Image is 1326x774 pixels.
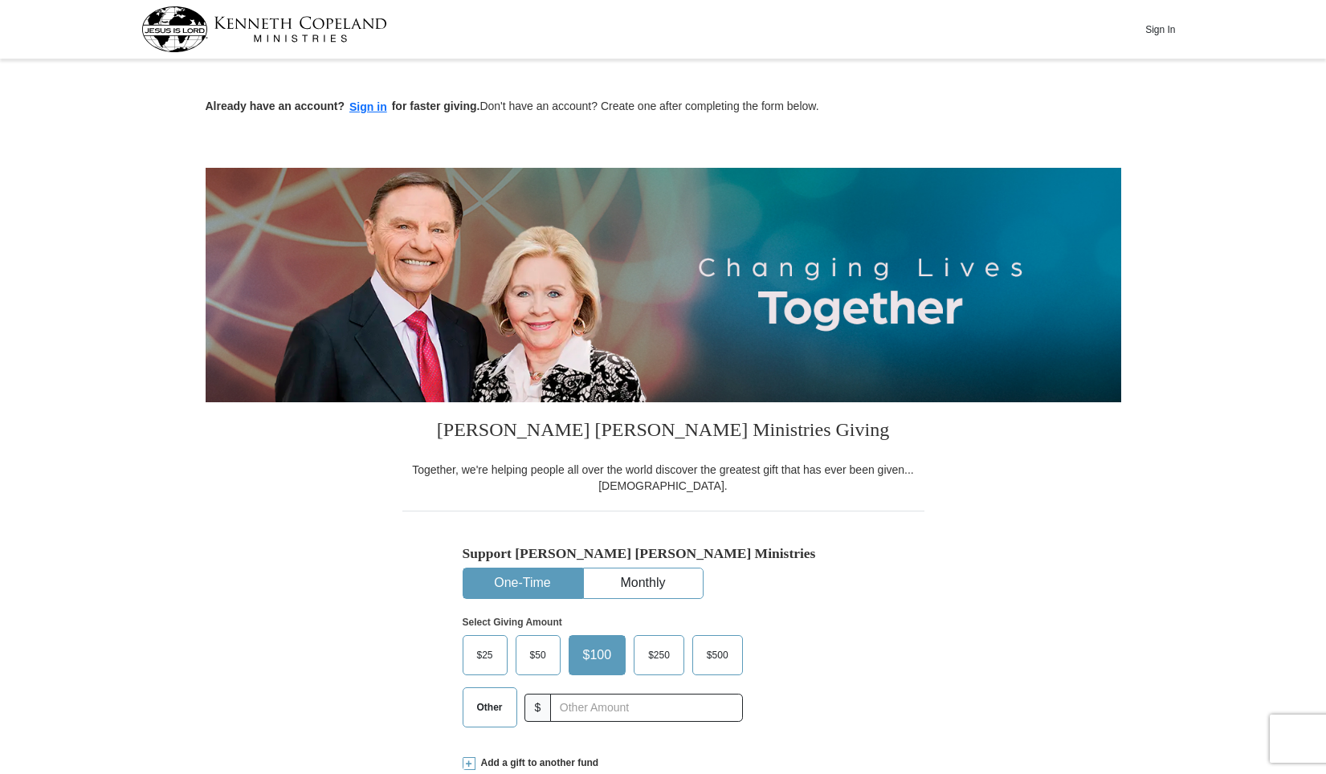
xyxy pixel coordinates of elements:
[463,617,562,628] strong: Select Giving Amount
[463,545,864,562] h5: Support [PERSON_NAME] [PERSON_NAME] Ministries
[206,100,480,112] strong: Already have an account? for faster giving.
[345,98,392,116] button: Sign in
[475,756,599,770] span: Add a gift to another fund
[141,6,387,52] img: kcm-header-logo.svg
[575,643,620,667] span: $100
[469,643,501,667] span: $25
[206,98,1121,116] p: Don't have an account? Create one after completing the form below.
[640,643,678,667] span: $250
[469,695,511,719] span: Other
[522,643,554,667] span: $50
[584,568,703,598] button: Monthly
[699,643,736,667] span: $500
[402,462,924,494] div: Together, we're helping people all over the world discover the greatest gift that has ever been g...
[550,694,742,722] input: Other Amount
[524,694,552,722] span: $
[1136,17,1185,42] button: Sign In
[463,568,582,598] button: One-Time
[402,402,924,462] h3: [PERSON_NAME] [PERSON_NAME] Ministries Giving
